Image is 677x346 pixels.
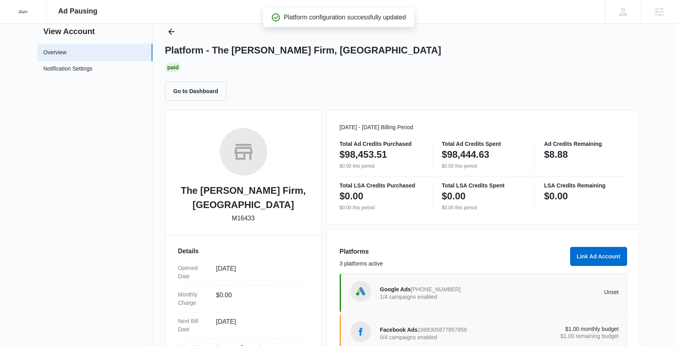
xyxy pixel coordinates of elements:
p: $0.00 this period [340,204,422,211]
a: Overview [44,48,67,57]
button: Link Ad Account [570,247,627,266]
p: Total LSA Credits Spent [442,183,525,188]
p: $1.00 remaining budget [499,333,619,339]
p: $0.00 this period [340,162,422,170]
span: Google Ads [380,286,411,292]
p: $98,453.51 [340,148,387,161]
p: $0.00 this period [442,162,525,170]
p: $0.00 [544,190,568,203]
dd: [DATE] [216,264,302,281]
img: Google Ads [355,285,367,297]
a: Notification Settings [44,65,93,75]
p: Total Ad Credits Purchased [340,141,422,147]
dt: Opened Date [178,264,210,281]
dt: Next Bill Date [178,317,210,334]
span: [PHONE_NUMBER] [411,286,461,292]
dd: [DATE] [216,317,302,334]
p: $98,444.63 [442,148,489,161]
p: Unset [499,289,619,295]
div: Opened Date[DATE] [178,259,309,286]
h2: The [PERSON_NAME] Firm, [GEOGRAPHIC_DATA] [178,184,309,212]
p: $1.00 monthly budget [499,326,619,332]
div: Monthly Charge$0.00 [178,286,309,312]
img: Facebook Ads [355,326,367,338]
p: $0.00 [442,190,466,203]
button: Go to Dashboard [165,82,227,101]
p: $0.00 this period [442,204,525,211]
h1: Platform - The [PERSON_NAME] Firm, [GEOGRAPHIC_DATA] [165,44,441,56]
p: 3 platforms active [340,260,565,268]
h2: View Account [37,25,152,37]
p: $0.00 [340,190,363,203]
span: 1888305877857856 [418,327,467,333]
p: Platform configuration successfully updated [284,13,406,22]
p: 1/4 campaigns enabled [380,294,500,300]
a: Google AdsGoogle Ads[PHONE_NUMBER]1/4 campaigns enabledUnset [340,273,627,312]
p: Total Ad Credits Spent [442,141,525,147]
h3: Details [178,247,309,256]
p: 0/4 campaigns enabled [380,335,500,340]
p: M16433 [232,214,255,223]
div: Paid [165,63,181,72]
a: Go to Dashboard [165,88,232,94]
p: Ad Credits Remaining [544,141,627,147]
p: [DATE] - [DATE] Billing Period [340,123,627,132]
p: Total LSA Credits Purchased [340,183,422,188]
span: Facebook Ads [380,327,418,333]
img: Sigler Corporate [16,5,30,19]
div: Next Bill Date[DATE] [178,312,309,339]
dt: Monthly Charge [178,291,210,307]
button: Back [165,25,178,38]
dd: $0.00 [216,291,302,307]
p: LSA Credits Remaining [544,183,627,188]
h3: Platforms [340,247,565,256]
p: $8.88 [544,148,568,161]
span: Ad Pausing [58,7,97,15]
